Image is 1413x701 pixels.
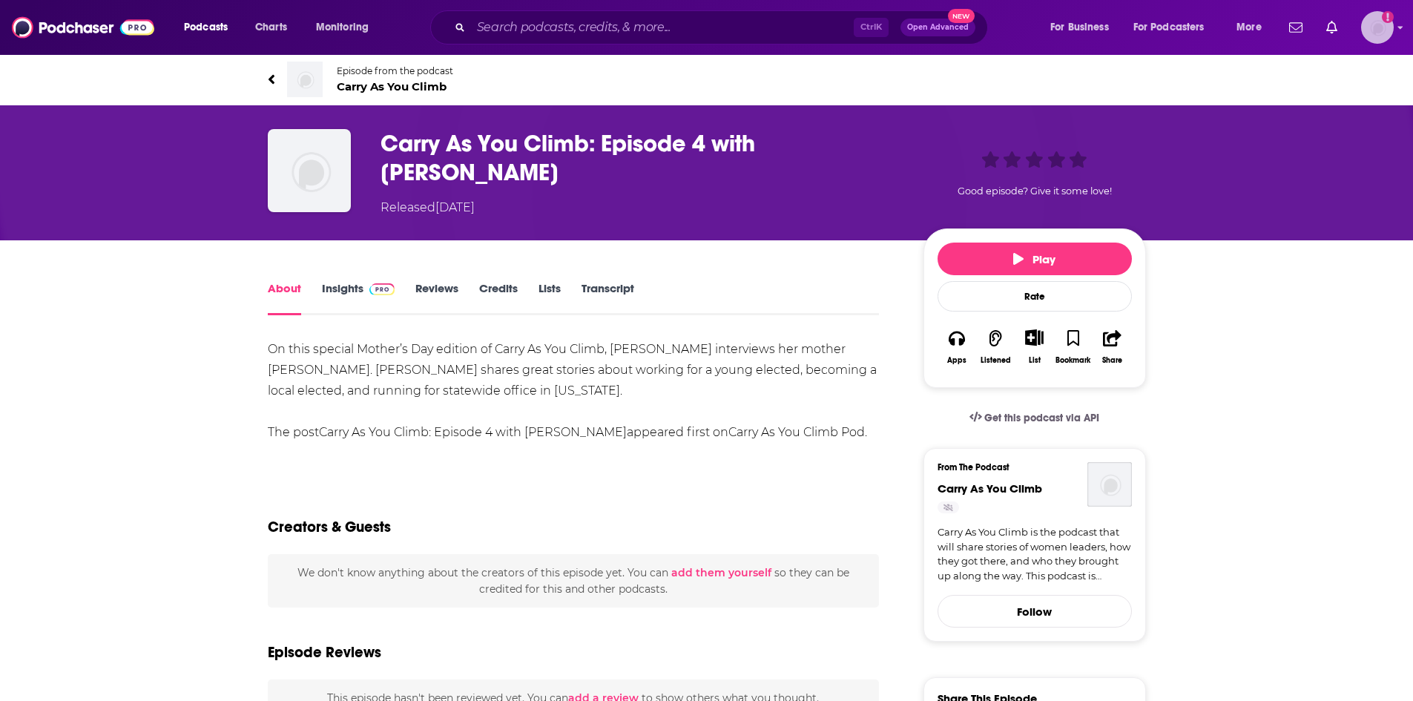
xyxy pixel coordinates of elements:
div: Search podcasts, credits, & more... [444,10,1002,45]
span: Monitoring [316,17,369,38]
div: List [1029,355,1041,365]
span: We don't know anything about the creators of this episode yet . You can so they can be credited f... [297,566,849,596]
button: Apps [938,320,976,374]
button: open menu [1124,16,1226,39]
a: Carry As You ClimbEpisode from the podcastCarry As You Climb [268,62,1146,97]
button: Bookmark [1054,320,1093,374]
button: Play [938,243,1132,275]
a: Credits [479,281,518,315]
svg: Add a profile image [1382,11,1394,23]
h3: Episode Reviews [268,643,381,662]
span: New [948,9,975,23]
div: Listened [981,356,1011,365]
a: Show notifications dropdown [1283,15,1308,40]
a: About [268,281,301,315]
a: Get this podcast via API [958,400,1112,436]
img: Carry As You Climb: Episode 4 with Ann Whaley [268,129,351,212]
span: For Podcasters [1133,17,1205,38]
span: Logged in as gbrussel [1361,11,1394,44]
h1: Carry As You Climb: Episode 4 with Ann Whaley [381,129,900,187]
button: Share [1093,320,1131,374]
button: add them yourself [671,567,771,579]
div: Apps [947,356,966,365]
button: Follow [938,595,1132,628]
div: Share [1102,356,1122,365]
h2: Creators & Guests [268,518,391,536]
span: Good episode? Give it some love! [958,185,1112,197]
a: InsightsPodchaser Pro [322,281,395,315]
a: Lists [538,281,561,315]
a: Carry As You Climb is the podcast that will share stories of women leaders, how they got there, a... [938,525,1132,583]
input: Search podcasts, credits, & more... [471,16,854,39]
button: open menu [1040,16,1127,39]
button: open menu [306,16,388,39]
span: Podcasts [184,17,228,38]
a: Charts [246,16,296,39]
div: Rate [938,281,1132,312]
img: Podchaser Pro [369,283,395,295]
h3: From The Podcast [938,462,1120,473]
span: Charts [255,17,287,38]
a: Show notifications dropdown [1320,15,1343,40]
button: Open AdvancedNew [900,19,975,36]
span: Episode from the podcast [337,65,453,76]
span: For Business [1050,17,1109,38]
button: Listened [976,320,1015,374]
button: open menu [1226,16,1280,39]
button: open menu [174,16,247,39]
img: Carry As You Climb [287,62,323,97]
img: Podchaser - Follow, Share and Rate Podcasts [12,13,154,42]
span: Get this podcast via API [984,412,1099,424]
span: Open Advanced [907,24,969,31]
span: Ctrl K [854,18,889,37]
div: Released [DATE] [381,199,475,217]
a: Carry As You Climb [938,481,1042,496]
img: User Profile [1361,11,1394,44]
a: Transcript [582,281,634,315]
button: Show More Button [1019,329,1050,346]
img: Carry As You Climb [1087,462,1132,507]
span: More [1236,17,1262,38]
div: Bookmark [1055,356,1090,365]
span: Play [1013,252,1055,266]
a: Carry As You Climb Pod [728,425,865,439]
a: Carry As You Climb: Episode 4 with [PERSON_NAME] [319,425,627,439]
button: Show profile menu [1361,11,1394,44]
span: Carry As You Climb [337,79,453,93]
div: On this special Mother’s Day edition of Carry As You Climb, [PERSON_NAME] interviews her mother [... [268,339,880,443]
div: Show More ButtonList [1015,320,1053,374]
a: Reviews [415,281,458,315]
